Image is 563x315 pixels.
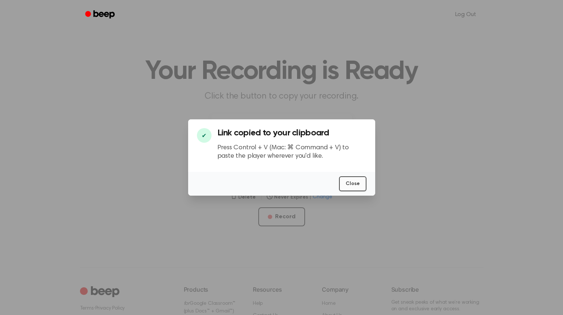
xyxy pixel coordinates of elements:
[197,128,212,143] div: ✔
[80,8,121,22] a: Beep
[339,176,366,191] button: Close
[217,144,366,160] p: Press Control + V (Mac: ⌘ Command + V) to paste the player wherever you'd like.
[217,128,366,138] h3: Link copied to your clipboard
[448,6,483,23] a: Log Out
